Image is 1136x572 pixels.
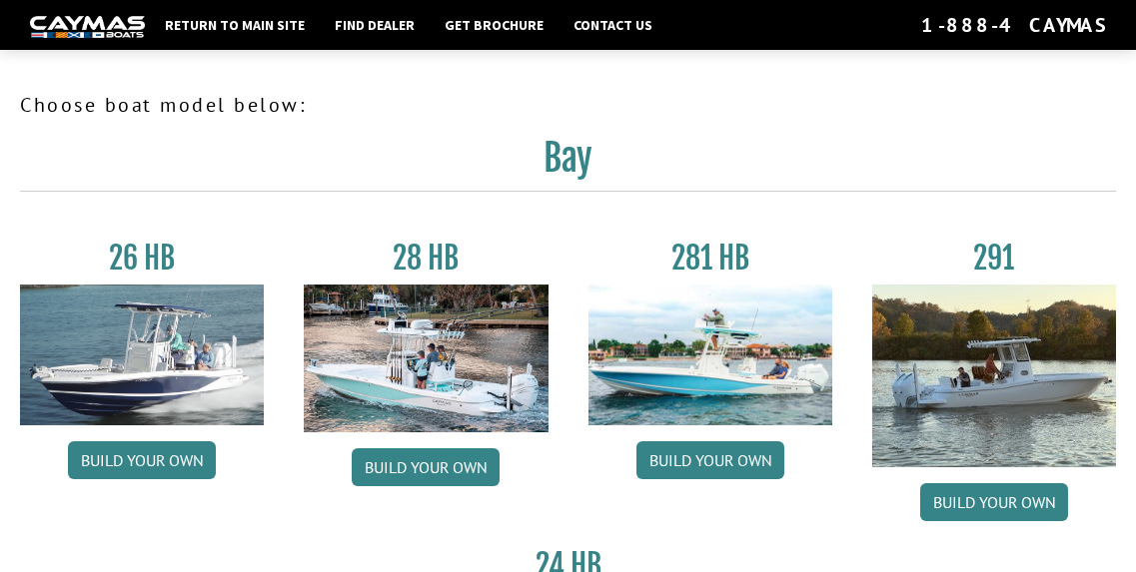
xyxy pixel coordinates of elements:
h3: 291 [872,240,1116,277]
h3: 26 HB [20,240,264,277]
img: 28-hb-twin.jpg [588,285,832,425]
img: 291_Thumbnail.jpg [872,285,1116,467]
a: Build your own [352,448,500,486]
a: Build your own [68,441,216,479]
div: 1-888-4CAYMAS [921,12,1106,38]
img: 26_new_photo_resized.jpg [20,285,264,425]
h2: Bay [20,136,1116,192]
a: Build your own [920,483,1068,521]
img: 28_hb_thumbnail_for_caymas_connect.jpg [304,285,548,432]
img: white-logo-c9c8dbefe5ff5ceceb0f0178aa75bf4bb51f6bca0971e226c86eb53dfe498488.png [30,16,145,37]
a: Return to main site [155,12,315,38]
h3: 281 HB [588,240,832,277]
h3: 28 HB [304,240,548,277]
a: Contact Us [564,12,662,38]
a: Build your own [636,441,784,479]
p: Choose boat model below: [20,90,1116,120]
a: Get Brochure [435,12,554,38]
a: Find Dealer [325,12,425,38]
